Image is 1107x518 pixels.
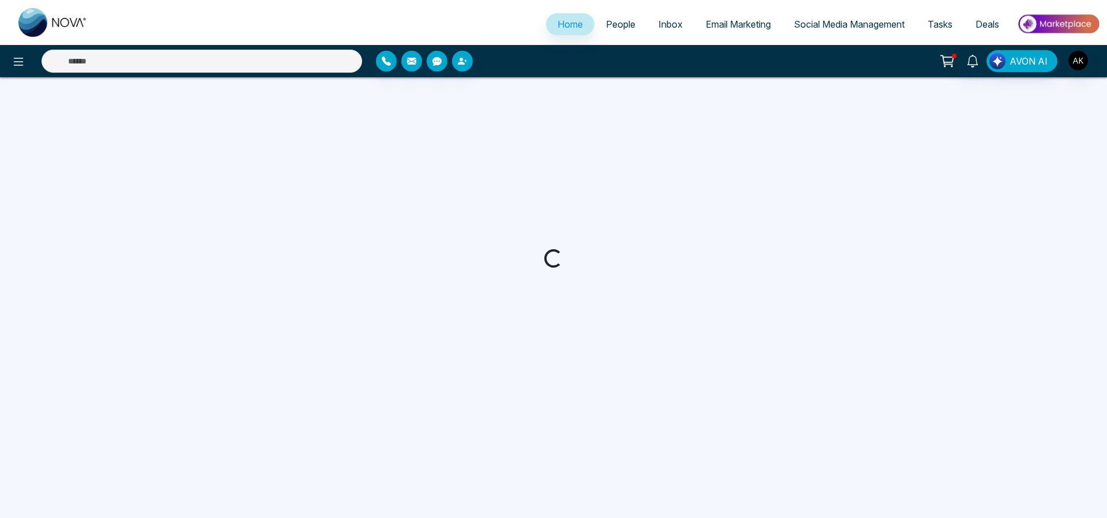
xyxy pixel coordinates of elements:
[916,13,964,35] a: Tasks
[928,18,952,30] span: Tasks
[594,13,647,35] a: People
[989,53,1006,69] img: Lead Flow
[706,18,771,30] span: Email Marketing
[794,18,905,30] span: Social Media Management
[1016,11,1100,37] img: Market-place.gif
[546,13,594,35] a: Home
[647,13,694,35] a: Inbox
[606,18,635,30] span: People
[1010,54,1048,68] span: AVON AI
[694,13,782,35] a: Email Marketing
[976,18,999,30] span: Deals
[658,18,683,30] span: Inbox
[986,50,1057,72] button: AVON AI
[18,8,88,37] img: Nova CRM Logo
[964,13,1011,35] a: Deals
[1068,51,1088,70] img: User Avatar
[558,18,583,30] span: Home
[782,13,916,35] a: Social Media Management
